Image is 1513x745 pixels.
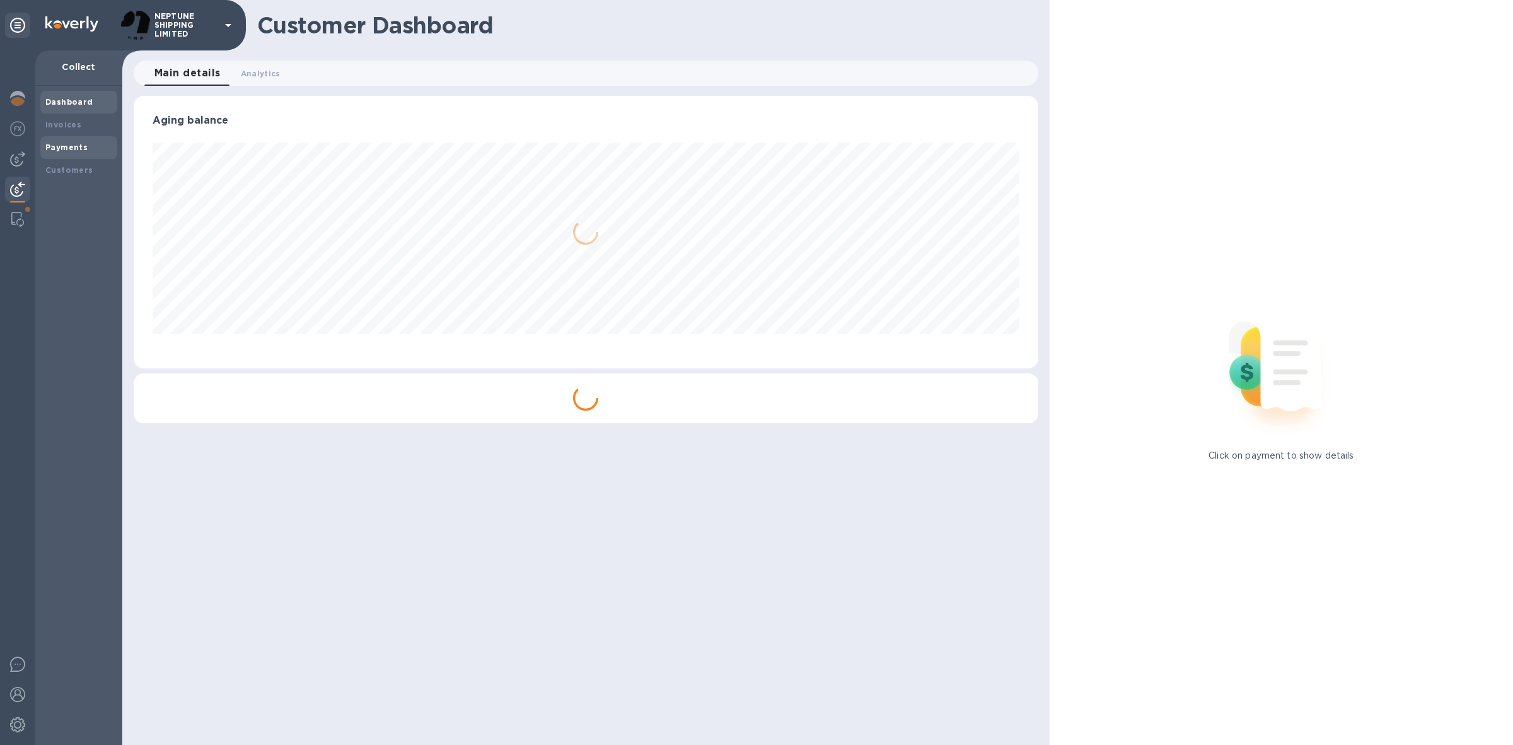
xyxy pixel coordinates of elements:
[45,143,88,152] b: Payments
[10,121,25,136] img: Foreign exchange
[257,12,1029,38] h1: Customer Dashboard
[5,13,30,38] div: Unpin categories
[45,97,93,107] b: Dashboard
[45,165,93,175] b: Customers
[1209,449,1354,462] p: Click on payment to show details
[45,120,81,129] b: Invoices
[154,64,221,82] span: Main details
[241,67,281,80] span: Analytics
[45,16,98,32] img: Logo
[153,115,1019,127] h3: Aging balance
[154,12,217,38] p: NEPTUNE SHIPPING LIMITED
[45,61,112,73] p: Collect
